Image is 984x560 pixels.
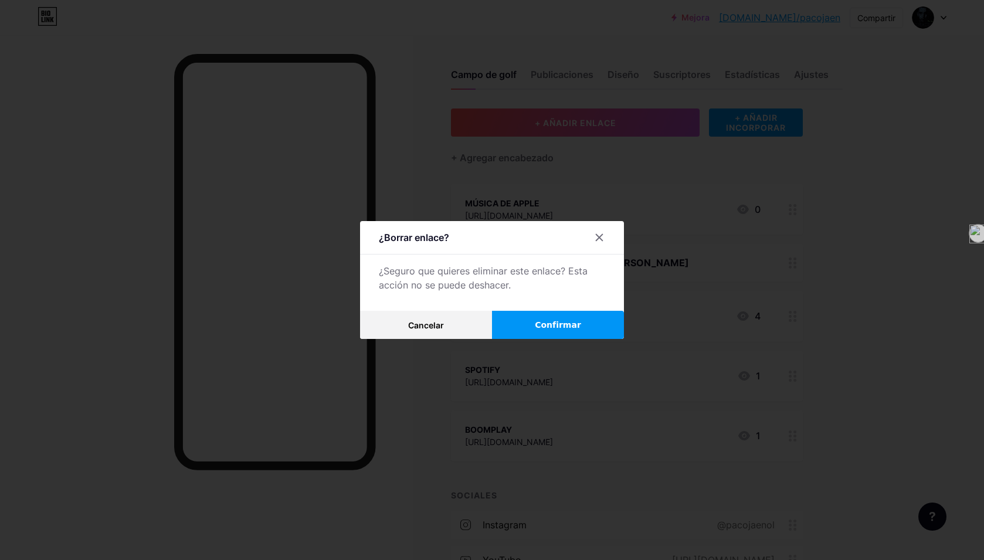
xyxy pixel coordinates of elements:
[535,320,581,330] font: Confirmar
[379,232,449,243] font: ¿Borrar enlace?
[408,320,444,330] font: Cancelar
[492,311,624,339] button: Confirmar
[379,265,588,291] font: ¿Seguro que quieres eliminar este enlace? Esta acción no se puede deshacer.
[360,311,492,339] button: Cancelar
